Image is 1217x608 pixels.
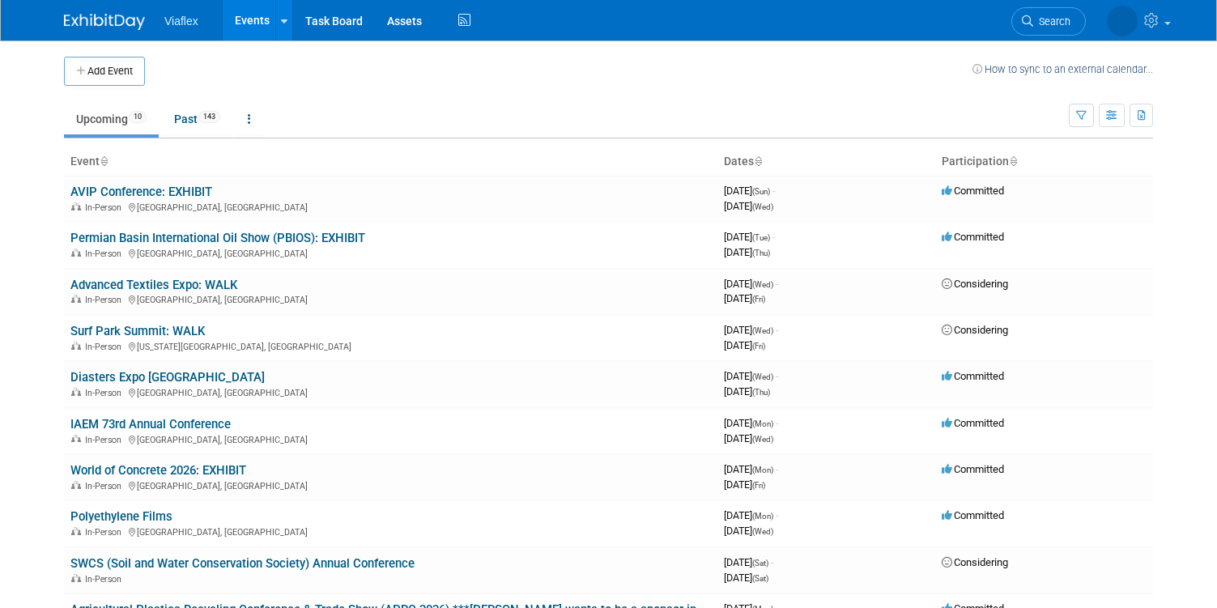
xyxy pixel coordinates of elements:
span: 10 [129,111,147,123]
a: Past143 [162,104,232,134]
a: SWCS (Soil and Water Conservation Society) Annual Conference [70,556,415,571]
span: (Wed) [752,435,773,444]
span: (Sat) [752,559,768,568]
span: - [772,185,775,197]
a: Sort by Start Date [754,155,762,168]
span: [DATE] [724,339,765,351]
span: (Mon) [752,419,773,428]
span: [DATE] [724,185,775,197]
img: ExhibitDay [64,14,145,30]
span: (Mon) [752,512,773,521]
span: [DATE] [724,572,768,584]
span: (Fri) [752,342,765,351]
span: Viaflex [164,15,198,28]
a: Advanced Textiles Expo: WALK [70,278,237,292]
span: In-Person [85,295,126,305]
span: In-Person [85,574,126,585]
span: (Sat) [752,574,768,583]
span: (Thu) [752,249,770,257]
span: (Fri) [752,295,765,304]
span: (Fri) [752,481,765,490]
span: (Mon) [752,466,773,474]
div: [GEOGRAPHIC_DATA], [GEOGRAPHIC_DATA] [70,525,711,538]
div: [GEOGRAPHIC_DATA], [GEOGRAPHIC_DATA] [70,246,711,259]
span: In-Person [85,249,126,259]
span: [DATE] [724,463,778,475]
span: In-Person [85,342,126,352]
div: [GEOGRAPHIC_DATA], [GEOGRAPHIC_DATA] [70,385,711,398]
span: - [776,324,778,336]
span: Committed [942,463,1004,475]
span: In-Person [85,481,126,491]
span: - [776,278,778,290]
img: In-Person Event [71,527,81,535]
span: Committed [942,509,1004,521]
img: In-Person Event [71,202,81,210]
span: - [776,417,778,429]
span: [DATE] [724,556,773,568]
img: In-Person Event [71,249,81,257]
span: [DATE] [724,525,773,537]
div: [GEOGRAPHIC_DATA], [GEOGRAPHIC_DATA] [70,432,711,445]
th: Dates [717,148,935,176]
a: IAEM 73rd Annual Conference [70,417,231,432]
span: (Wed) [752,280,773,289]
span: [DATE] [724,231,775,243]
span: (Wed) [752,202,773,211]
a: Sort by Event Name [100,155,108,168]
a: Surf Park Summit: WALK [70,324,205,338]
div: [GEOGRAPHIC_DATA], [GEOGRAPHIC_DATA] [70,200,711,213]
span: Committed [942,417,1004,429]
div: [GEOGRAPHIC_DATA], [GEOGRAPHIC_DATA] [70,478,711,491]
a: Permian Basin International Oil Show (PBIOS): EXHIBIT [70,231,365,245]
span: [DATE] [724,478,765,491]
span: - [776,370,778,382]
div: [GEOGRAPHIC_DATA], [GEOGRAPHIC_DATA] [70,292,711,305]
th: Event [64,148,717,176]
span: [DATE] [724,417,778,429]
img: In-Person Event [71,574,81,582]
img: David Tesch [1107,6,1138,36]
span: Committed [942,231,1004,243]
a: World of Concrete 2026: EXHIBIT [70,463,246,478]
a: AVIP Conference: EXHIBIT [70,185,212,199]
img: In-Person Event [71,295,81,303]
span: Committed [942,185,1004,197]
img: In-Person Event [71,481,81,489]
span: (Tue) [752,233,770,242]
span: In-Person [85,527,126,538]
span: In-Person [85,388,126,398]
a: How to sync to an external calendar... [972,63,1153,75]
span: - [776,463,778,475]
span: (Wed) [752,527,773,536]
span: (Sun) [752,187,770,196]
span: Considering [942,556,1008,568]
span: Considering [942,278,1008,290]
div: [US_STATE][GEOGRAPHIC_DATA], [GEOGRAPHIC_DATA] [70,339,711,352]
span: In-Person [85,202,126,213]
a: Upcoming10 [64,104,159,134]
a: Search [1011,7,1086,36]
span: (Thu) [752,388,770,397]
span: [DATE] [724,385,770,398]
img: In-Person Event [71,388,81,396]
span: - [771,556,773,568]
button: Add Event [64,57,145,86]
a: Diasters Expo [GEOGRAPHIC_DATA] [70,370,265,385]
span: [DATE] [724,292,765,304]
span: Considering [942,324,1008,336]
span: [DATE] [724,278,778,290]
a: Polyethylene Films [70,509,172,524]
span: (Wed) [752,372,773,381]
th: Participation [935,148,1153,176]
a: Sort by Participation Type [1009,155,1017,168]
span: - [776,509,778,521]
span: [DATE] [724,509,778,521]
span: [DATE] [724,370,778,382]
span: In-Person [85,435,126,445]
span: (Wed) [752,326,773,335]
img: In-Person Event [71,342,81,350]
span: Search [1033,15,1070,28]
span: [DATE] [724,200,773,212]
span: - [772,231,775,243]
